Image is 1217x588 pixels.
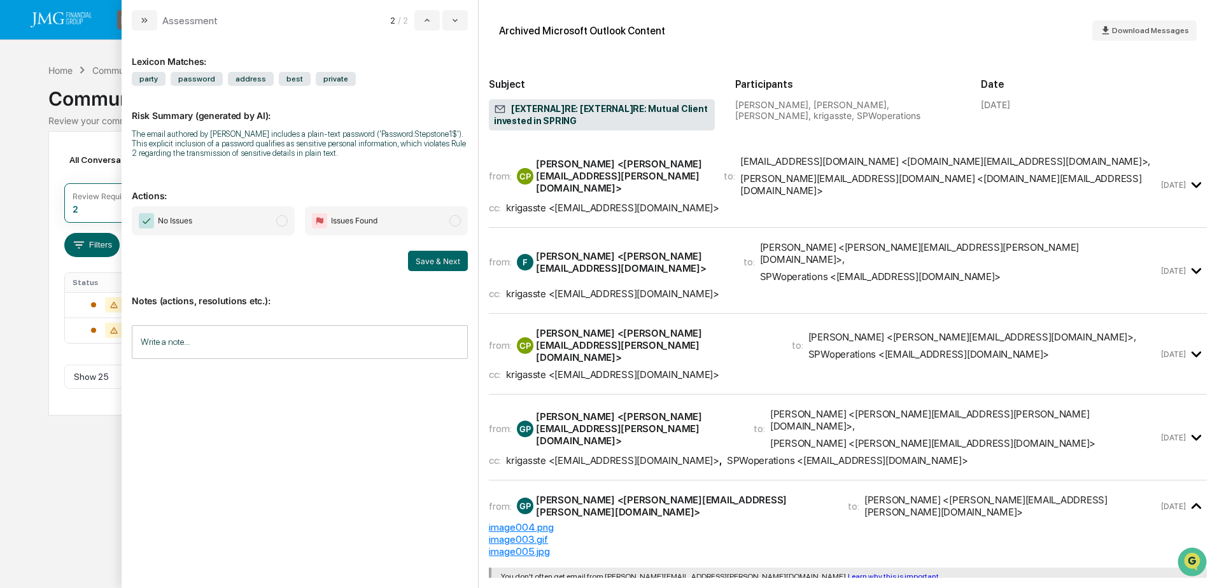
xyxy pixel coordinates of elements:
[132,41,468,67] div: Lexicon Matches:
[106,207,110,218] span: •
[127,316,154,325] span: Pylon
[517,498,533,514] div: GP
[39,173,103,183] span: [PERSON_NAME]
[132,72,165,86] span: party
[113,173,139,183] span: [DATE]
[770,437,1095,449] div: [PERSON_NAME] <[PERSON_NAME][EMAIL_ADDRESS][DOMAIN_NAME]>
[536,410,738,447] div: [PERSON_NAME] <[PERSON_NAME][EMAIL_ADDRESS][PERSON_NAME][DOMAIN_NAME]>
[1161,266,1186,276] time: Wednesday, August 13, 2025 at 3:20:56 PM
[106,173,110,183] span: •
[1161,501,1186,511] time: Thursday, August 14, 2025 at 2:45:16 PM
[31,12,92,27] img: logo
[501,572,1197,581] div: You don't often get email from [PERSON_NAME][EMAIL_ADDRESS][PERSON_NAME][DOMAIN_NAME].
[1092,20,1197,41] button: Download Messages
[197,139,232,154] button: See all
[228,72,274,86] span: address
[25,260,82,273] span: Preclearance
[57,110,175,120] div: We're available if you need us!
[331,214,377,227] span: Issues Found
[132,95,468,121] p: Risk Summary (generated by AI):
[8,279,85,302] a: 🔎Data Lookup
[517,421,533,437] div: GP
[64,150,160,170] div: All Conversations
[489,423,512,435] span: from:
[743,256,755,268] span: to:
[1176,546,1211,580] iframe: Open customer support
[808,348,1050,360] div: SPWoperations <[EMAIL_ADDRESS][DOMAIN_NAME]>
[90,315,154,325] a: Powered byPylon
[132,175,468,201] p: Actions:
[489,368,501,381] span: cc:
[48,115,1168,126] div: Review your communication records across channels
[760,270,1001,283] div: SPWoperations <[EMAIL_ADDRESS][DOMAIN_NAME]>
[506,454,719,466] div: krigasste <[EMAIL_ADDRESS][DOMAIN_NAME]>
[517,337,533,354] div: CP
[171,72,223,86] span: password
[494,103,710,127] span: [EXTERNAL]RE: [EXTERNAL]RE: Mutual Client invested in SPRING
[87,255,163,278] a: 🗄️Attestations
[517,168,533,185] div: CP
[489,256,512,268] span: from:
[33,58,210,71] input: Clear
[536,494,833,518] div: [PERSON_NAME] <[PERSON_NAME][EMAIL_ADDRESS][PERSON_NAME][DOMAIN_NAME]>
[981,78,1207,90] h2: Date
[27,97,50,120] img: 8933085812038_c878075ebb4cc5468115_72.jpg
[489,339,512,351] span: from:
[517,254,533,270] div: F
[740,172,1158,197] div: [PERSON_NAME][EMAIL_ADDRESS][DOMAIN_NAME] <[DOMAIN_NAME][EMAIL_ADDRESS][DOMAIN_NAME]>
[105,260,158,273] span: Attestations
[25,208,36,218] img: 1746055101610-c473b297-6a78-478c-a979-82029cc54cd1
[981,99,1010,110] div: [DATE]
[162,15,218,27] div: Assessment
[489,545,1207,557] div: image005.jpg
[13,141,81,151] div: Past conversations
[1112,26,1189,35] span: Download Messages
[25,284,80,297] span: Data Lookup
[13,195,33,216] img: Jack Rasmussen
[316,72,356,86] span: private
[848,500,859,512] span: to:
[770,408,1159,432] div: [PERSON_NAME] <[PERSON_NAME][EMAIL_ADDRESS][PERSON_NAME][DOMAIN_NAME]> ,
[489,170,512,182] span: from:
[760,241,1159,265] div: [PERSON_NAME] <[PERSON_NAME][EMAIL_ADDRESS][PERSON_NAME][DOMAIN_NAME]> ,
[132,129,468,158] div: The email authored by [PERSON_NAME] includes a plain-text password ('Password:Stepstone1$'). This...
[312,213,327,228] img: Flag
[506,454,722,466] span: ,
[73,192,134,201] div: Review Required
[279,72,311,86] span: best
[13,97,36,120] img: 1746055101610-c473b297-6a78-478c-a979-82029cc54cd1
[390,15,395,25] span: 2
[158,214,192,227] span: No Issues
[48,65,73,76] div: Home
[792,339,803,351] span: to:
[499,25,665,37] div: Archived Microsoft Outlook Content
[489,78,715,90] h2: Subject
[536,327,776,363] div: [PERSON_NAME] <[PERSON_NAME][EMAIL_ADDRESS][PERSON_NAME][DOMAIN_NAME]>
[48,77,1168,110] div: Communications Archive
[73,204,78,214] div: 2
[25,174,36,184] img: 1746055101610-c473b297-6a78-478c-a979-82029cc54cd1
[489,521,1207,533] div: image004.png
[39,207,103,218] span: [PERSON_NAME]
[57,97,209,110] div: Start new chat
[489,288,501,300] span: cc:
[489,454,501,466] span: cc:
[506,288,719,300] div: krigasste <[EMAIL_ADDRESS][DOMAIN_NAME]>
[506,202,719,214] div: krigasste <[EMAIL_ADDRESS][DOMAIN_NAME]>
[536,158,708,194] div: [PERSON_NAME] <[PERSON_NAME][EMAIL_ADDRESS][PERSON_NAME][DOMAIN_NAME]>
[1161,180,1186,190] time: Wednesday, August 13, 2025 at 1:57:02 PM
[132,280,468,306] p: Notes (actions, resolutions etc.):
[489,202,501,214] span: cc:
[92,65,195,76] div: Communications Archive
[864,494,1158,518] div: [PERSON_NAME] <[PERSON_NAME][EMAIL_ADDRESS][PERSON_NAME][DOMAIN_NAME]>
[489,533,1207,545] div: image003.gif
[740,155,1150,167] div: [EMAIL_ADDRESS][DOMAIN_NAME] <[DOMAIN_NAME][EMAIL_ADDRESS][DOMAIN_NAME]> ,
[727,454,968,466] div: SPWoperations <[EMAIL_ADDRESS][DOMAIN_NAME]>
[754,423,765,435] span: to:
[13,161,33,181] img: Jack Rasmussen
[735,78,961,90] h2: Participants
[724,170,735,182] span: to:
[1161,349,1186,359] time: Thursday, August 14, 2025 at 7:49:04 AM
